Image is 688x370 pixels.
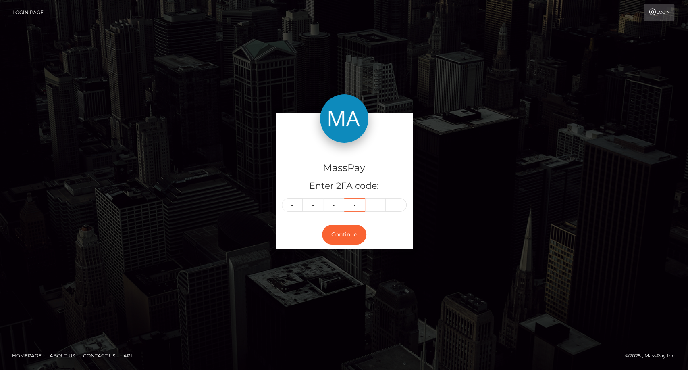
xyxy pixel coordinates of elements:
h4: MassPay [282,161,407,175]
div: © 2025 , MassPay Inc. [625,351,682,360]
a: Login [644,4,674,21]
button: Continue [322,225,366,245]
a: Homepage [9,349,45,362]
a: Login Page [12,4,44,21]
a: Contact Us [80,349,118,362]
img: MassPay [320,94,368,143]
a: API [120,349,135,362]
h5: Enter 2FA code: [282,180,407,192]
a: About Us [46,349,78,362]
